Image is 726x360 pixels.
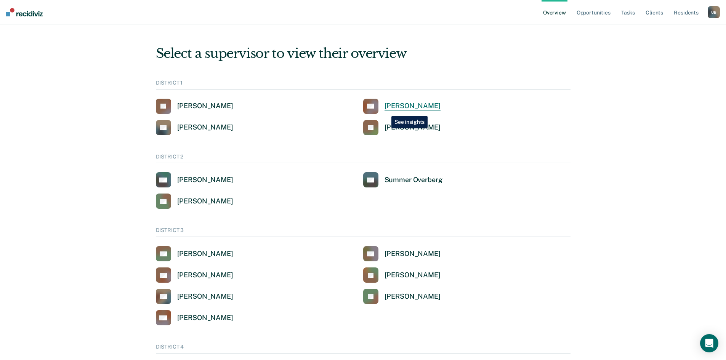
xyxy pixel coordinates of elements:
div: [PERSON_NAME] [385,271,441,280]
a: [PERSON_NAME] [363,267,441,283]
div: [PERSON_NAME] [177,197,233,206]
div: [PERSON_NAME] [385,292,441,301]
div: DISTRICT 3 [156,227,571,237]
div: [PERSON_NAME] [385,123,441,132]
div: [PERSON_NAME] [177,292,233,301]
a: [PERSON_NAME] [156,120,233,135]
a: [PERSON_NAME] [156,289,233,304]
a: [PERSON_NAME] [156,310,233,325]
div: DISTRICT 2 [156,154,571,163]
div: [PERSON_NAME] [177,314,233,322]
a: [PERSON_NAME] [363,120,441,135]
div: [PERSON_NAME] [177,102,233,110]
div: [PERSON_NAME] [385,250,441,258]
a: [PERSON_NAME] [363,246,441,261]
div: Open Intercom Messenger [700,334,718,352]
div: [PERSON_NAME] [177,123,233,132]
div: DISTRICT 1 [156,80,571,90]
div: [PERSON_NAME] [385,102,441,110]
a: Summer Overberg [363,172,442,187]
a: [PERSON_NAME] [156,194,233,209]
a: [PERSON_NAME] [156,246,233,261]
img: Recidiviz [6,8,43,16]
a: [PERSON_NAME] [363,99,441,114]
a: [PERSON_NAME] [156,267,233,283]
div: [PERSON_NAME] [177,271,233,280]
div: [PERSON_NAME] [177,176,233,184]
div: Select a supervisor to view their overview [156,46,571,61]
a: [PERSON_NAME] [156,99,233,114]
button: UB [708,6,720,18]
div: DISTRICT 4 [156,344,571,354]
a: [PERSON_NAME] [363,289,441,304]
div: [PERSON_NAME] [177,250,233,258]
div: Summer Overberg [385,176,442,184]
a: [PERSON_NAME] [156,172,233,187]
div: U B [708,6,720,18]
